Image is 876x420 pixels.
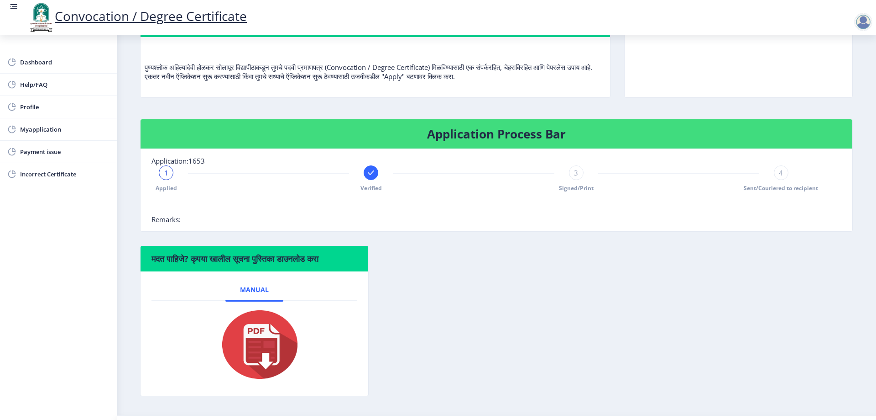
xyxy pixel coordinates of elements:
[156,184,177,192] span: Applied
[20,57,109,68] span: Dashboard
[574,168,578,177] span: 3
[744,184,818,192] span: Sent/Couriered to recipient
[151,215,181,224] span: Remarks:
[225,279,283,301] a: Manual
[151,253,357,264] h6: मदत पाहिजे? कृपया खालील सूचना पुस्तिका डाउनलोड करा
[20,124,109,135] span: Myapplication
[145,44,606,81] p: पुण्यश्लोक अहिल्यादेवी होळकर सोलापूर विद्यापीठाकडून तुमचे पदवी प्रमाणपत्र (Convocation / Degree C...
[559,184,594,192] span: Signed/Print
[240,286,269,293] span: Manual
[209,308,300,381] img: pdf.png
[164,168,168,177] span: 1
[360,184,382,192] span: Verified
[27,7,247,25] a: Convocation / Degree Certificate
[779,168,783,177] span: 4
[20,169,109,180] span: Incorrect Certificate
[20,79,109,90] span: Help/FAQ
[151,156,205,165] span: Application:1653
[27,2,55,33] img: logo
[20,146,109,157] span: Payment issue
[151,127,841,141] h4: Application Process Bar
[20,101,109,112] span: Profile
